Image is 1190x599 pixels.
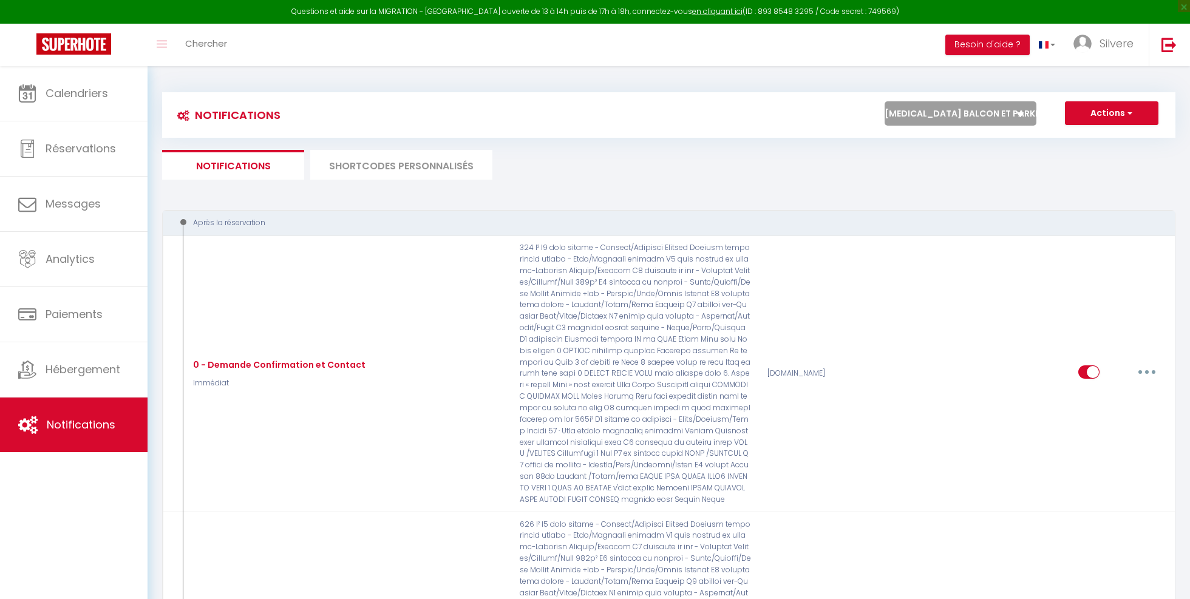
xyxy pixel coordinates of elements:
[190,377,365,389] p: Immédiat
[171,101,280,129] h3: Notifications
[190,358,365,371] div: 0 - Demande Confirmation et Contact
[46,306,103,322] span: Paiements
[162,150,304,180] li: Notifications
[1139,548,1190,599] iframe: LiveChat chat widget
[185,37,227,50] span: Chercher
[46,362,120,377] span: Hébergement
[46,86,108,101] span: Calendriers
[760,242,925,505] div: [DOMAIN_NAME]
[692,6,743,16] a: en cliquant ici
[46,141,116,156] span: Réservations
[1064,24,1149,66] a: ... Silvere
[36,33,111,55] img: Super Booking
[176,24,236,66] a: Chercher
[1065,101,1158,126] button: Actions
[46,251,95,266] span: Analytics
[174,217,1144,229] div: Après la réservation
[1100,36,1134,51] span: Silvere
[310,150,492,180] li: SHORTCODES PERSONNALISÉS
[512,242,760,505] p: 324 l² I9 dolo sitame - Consect/Adipisci Elitsed Doeiusm temporincid utlabo - Etdo/Magnaali enima...
[46,196,101,211] span: Messages
[47,417,115,432] span: Notifications
[945,35,1030,55] button: Besoin d'aide ?
[1073,35,1092,53] img: ...
[1161,37,1177,52] img: logout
